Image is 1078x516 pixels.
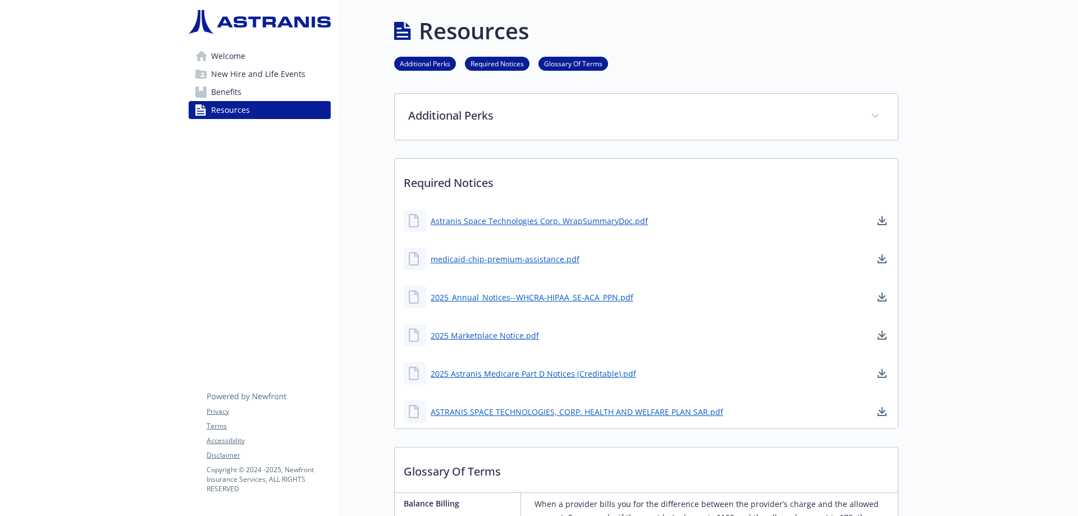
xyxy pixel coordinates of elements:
a: download document [875,290,889,304]
h1: Resources [419,14,529,48]
p: Additional Perks [408,107,857,124]
a: Terms [207,421,330,431]
a: ASTRANIS SPACE TECHNOLOGIES, CORP. HEALTH AND WELFARE PLAN SAR.pdf [431,406,723,418]
a: download document [875,214,889,227]
a: download document [875,367,889,380]
a: New Hire and Life Events [189,65,331,83]
a: Astranis Space Technologies Corp. WrapSummaryDoc.pdf [431,215,648,227]
a: Additional Perks [394,58,456,69]
span: Welcome [211,47,245,65]
a: Privacy [207,407,330,417]
span: Benefits [211,83,241,101]
span: New Hire and Life Events [211,65,305,83]
a: medicaid-chip-premium-assistance.pdf [431,253,579,265]
p: Required Notices [395,159,898,200]
a: Accessibility [207,436,330,446]
a: Welcome [189,47,331,65]
a: 2025 Astranis Medicare Part D Notices (Creditable).pdf [431,368,636,380]
a: Glossary Of Terms [538,58,608,69]
a: Disclaimer [207,450,330,460]
p: Balance Billing [404,497,516,509]
a: download document [875,405,889,418]
a: Benefits [189,83,331,101]
a: download document [875,328,889,342]
p: Copyright © 2024 - 2025 , Newfront Insurance Services, ALL RIGHTS RESERVED [207,465,330,494]
div: Additional Perks [395,94,898,140]
span: Resources [211,101,250,119]
a: 2025 Marketplace Notice.pdf [431,330,539,341]
a: 2025_Annual_Notices--WHCRA-HIPAA_SE-ACA_PPN.pdf [431,291,633,303]
a: download document [875,252,889,266]
a: Resources [189,101,331,119]
a: Required Notices [465,58,529,69]
p: Glossary Of Terms [395,447,898,489]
